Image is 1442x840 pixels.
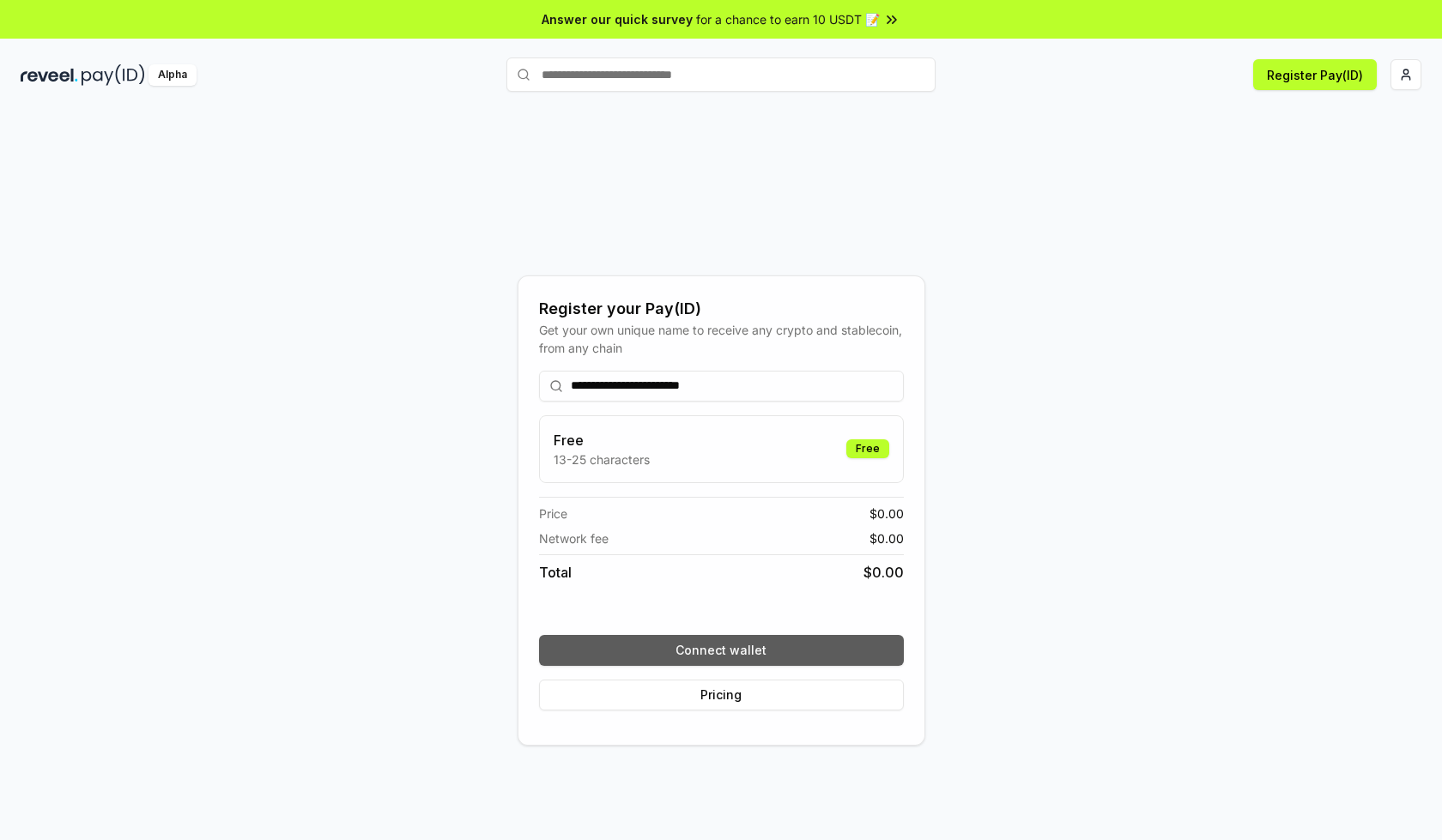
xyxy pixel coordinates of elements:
button: Pricing [539,680,904,710]
div: Free [846,439,889,458]
span: $ 0.00 [869,505,904,523]
h3: Free [554,430,650,450]
span: Network fee [539,529,609,547]
button: Register Pay(ID) [1253,59,1377,90]
span: Answer our quick survey [542,10,693,28]
p: 13-25 characters [554,450,650,468]
div: Alpha [148,64,197,86]
div: Get your own unique name to receive any crypto and stablecoin, from any chain [539,321,904,357]
span: Total [539,562,572,583]
span: for a chance to earn 10 USDT 📝 [696,10,880,28]
img: pay_id [82,64,145,86]
img: reveel_dark [21,64,78,86]
div: Register your Pay(ID) [539,297,904,321]
button: Connect wallet [539,635,904,666]
span: $ 0.00 [863,562,904,583]
span: $ 0.00 [869,529,904,547]
span: Price [539,505,567,523]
